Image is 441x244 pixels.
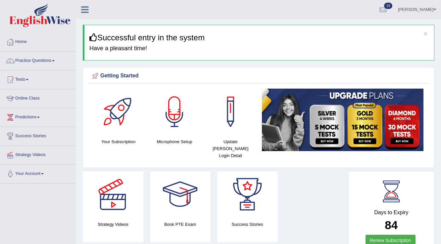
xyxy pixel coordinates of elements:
[90,71,427,81] div: Getting Started
[0,127,76,143] a: Success Stories
[89,45,429,52] h4: Have a pleasant time!
[150,221,211,228] h4: Book PTE Exam
[0,89,76,106] a: Online Class
[0,108,76,125] a: Predictions
[89,33,429,42] h3: Successful entry in the system
[0,33,76,49] a: Home
[206,138,255,159] h4: Update [PERSON_NAME] Login Detail
[94,138,143,145] h4: Your Subscription
[0,165,76,181] a: Your Account
[217,221,278,228] h4: Success Stories
[262,89,423,151] img: small5.jpg
[0,52,76,68] a: Practice Questions
[83,221,143,228] h4: Strategy Videos
[356,210,427,216] h4: Days to Expiry
[0,70,76,87] a: Tests
[385,219,398,231] b: 84
[384,3,392,9] span: 19
[150,138,199,145] h4: Microphone Setup
[423,30,427,37] button: ×
[0,146,76,162] a: Strategy Videos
